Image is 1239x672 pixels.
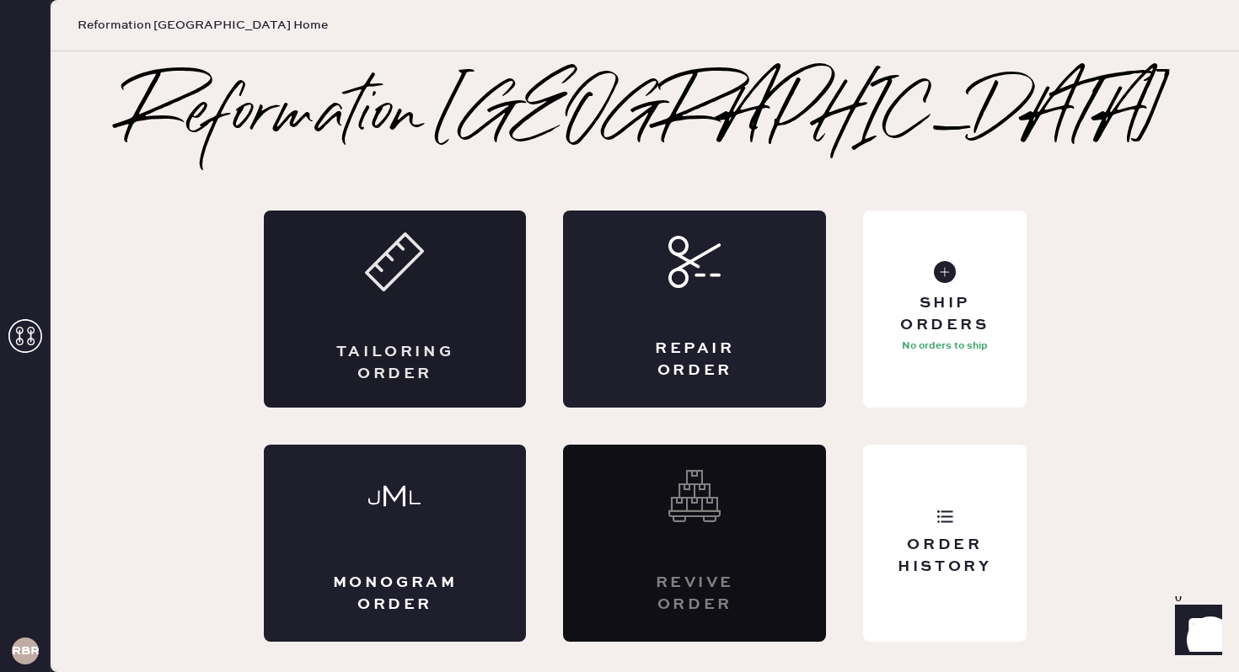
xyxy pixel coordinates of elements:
div: Tailoring Order [331,342,459,384]
div: Ship Orders [877,293,1012,335]
div: Interested? Contact us at care@hemster.co [563,445,826,642]
div: Monogram Order [331,573,459,615]
div: Order History [877,535,1012,577]
h2: Reformation [GEOGRAPHIC_DATA] [124,83,1167,150]
div: Revive order [630,573,759,615]
h3: RBRA [12,645,39,657]
iframe: Front Chat [1159,596,1231,669]
p: No orders to ship [902,336,988,356]
span: Reformation [GEOGRAPHIC_DATA] Home [78,17,328,34]
div: Repair Order [630,339,759,381]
